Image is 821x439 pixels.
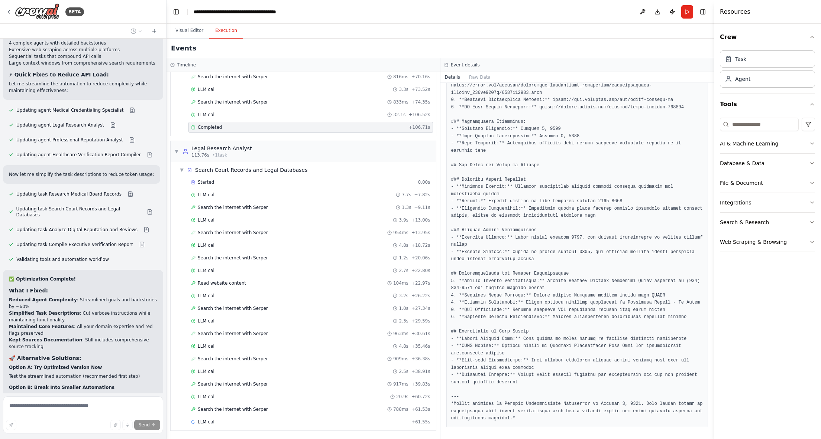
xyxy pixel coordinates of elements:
span: 2.3s [399,318,408,324]
span: Search Court Records and Legal Databases [195,166,307,174]
span: 104ms [393,280,408,286]
span: LLM call [198,192,216,198]
img: Logo [15,3,59,20]
div: Web Scraping & Browsing [720,238,787,246]
span: 3.2s [399,293,408,299]
strong: Option A: Try Optimized Version Now [9,365,102,370]
span: • 1 task [212,152,227,158]
span: 1.3s [402,204,411,210]
button: Upload files [110,420,121,430]
span: Updating task Research Medical Board Records [16,191,122,197]
span: LLM call [198,368,216,374]
span: + 22.97s [411,280,430,286]
span: Updating agent Professional Reputation Analyst [16,137,123,143]
span: + 0.00s [414,179,430,185]
div: Agent [735,75,750,83]
span: LLM call [198,217,216,223]
span: ▼ [174,148,179,154]
span: LLM call [198,318,216,324]
span: Search the internet with Serper [198,305,268,311]
li: : All your domain expertise and red flags preserved [9,323,157,337]
li: 4 complex agents with detailed backstories [9,40,157,46]
span: + 29.59s [411,318,430,324]
span: 816ms [393,74,408,80]
span: Validating tools and automation workflow [16,256,109,262]
span: Send [139,422,150,428]
span: 2.5s [399,368,408,374]
span: Search the internet with Serper [198,99,268,105]
h3: Event details [451,62,480,68]
button: Search & Research [720,213,815,232]
span: ▼ [180,167,184,173]
span: Updating task Search Court Records and Legal Databases [16,206,141,218]
div: AI & Machine Learning [720,140,778,147]
span: LLM call [198,112,216,118]
span: 3.9s [399,217,408,223]
span: 4.8s [399,242,408,248]
span: 2.7s [399,268,408,273]
li: : Cut verbose instructions while maintaining functionality [9,310,157,323]
span: 833ms [393,99,408,105]
span: Updating agent Medical Credentialing Specialist [16,107,123,113]
span: LLM call [198,242,216,248]
span: + 61.53s [411,406,430,412]
span: LLM call [198,293,216,299]
span: + 22.80s [411,268,430,273]
span: + 70.16s [411,74,430,80]
span: + 13.95s [411,230,430,236]
span: 7.7s [402,192,411,198]
strong: Kept Sources Documentation [9,337,82,343]
span: + 7.82s [414,192,430,198]
span: 113.76s [191,152,209,158]
span: Updating agent Healthcare Verification Report Compiler [16,152,141,158]
span: 909ms [393,356,408,362]
span: + 73.52s [411,86,430,92]
strong: Option B: Break Into Smaller Automations [9,385,114,390]
span: 788ms [393,406,408,412]
div: Legal Research Analyst [191,145,252,152]
h2: Events [171,43,196,53]
span: 1.0s [399,305,408,311]
button: Integrations [720,193,815,212]
button: Start a new chat [148,27,160,36]
button: Hide right sidebar [698,7,708,17]
button: Tools [720,94,815,115]
span: LLM call [198,343,216,349]
span: Updating agent Legal Research Analyst [16,122,104,128]
li: Create focused mini-automations (e.g., "Legal Check Only", "Reputation Only") [9,393,157,406]
span: Search the internet with Serper [198,230,268,236]
span: 963ms [393,331,408,337]
span: + 26.22s [411,293,430,299]
span: + 9.11s [414,204,430,210]
button: Click to speak your automation idea [122,420,133,430]
strong: What I Fixed: [9,288,48,294]
p: Let me streamline the automation to reduce complexity while maintaining effectiveness: [9,81,157,94]
button: Improve this prompt [6,420,16,430]
button: Web Scraping & Browsing [720,232,815,252]
span: 32.1s [393,112,405,118]
span: + 106.71s [408,124,430,130]
span: Read website content [198,280,246,286]
strong: ✅ Optimization Complete! [9,276,76,282]
div: Tools [720,115,815,258]
span: + 36.38s [411,356,430,362]
li: Large context windows from comprehensive search requirements [9,60,157,66]
li: : Still includes comprehensive source tracking [9,337,157,350]
button: Crew [720,27,815,47]
div: Crew [720,47,815,94]
span: Search the internet with Serper [198,331,268,337]
span: LLM call [198,86,216,92]
span: Completed [198,124,222,130]
span: + 38.91s [411,368,430,374]
strong: ⚡ Quick Fixes to Reduce API Load: [9,72,109,78]
button: Database & Data [720,154,815,173]
h4: Resources [720,7,750,16]
button: Execution [209,23,243,39]
strong: Simplified Task Descriptions [9,311,80,316]
span: Updating task Compile Executive Verification Report [16,242,133,248]
span: LLM call [198,394,216,400]
span: + 39.83s [411,381,430,387]
h3: Timeline [177,62,196,68]
span: Search the internet with Serper [198,381,268,387]
span: Updating task Analyze Digital Reputation and Reviews [16,227,138,233]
